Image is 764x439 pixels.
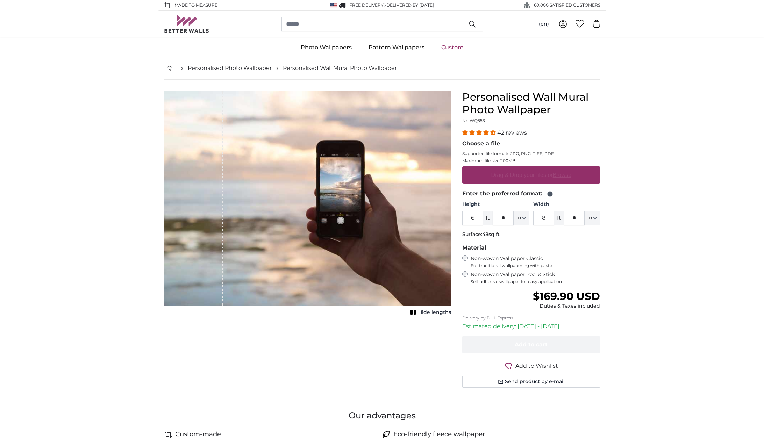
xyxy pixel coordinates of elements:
span: FREE delivery! [349,2,385,8]
span: Add to cart [515,341,548,348]
a: Pattern Wallpapers [360,38,433,57]
span: - [385,2,434,8]
label: Height [462,201,529,208]
span: ft [483,211,493,225]
button: in [585,211,600,225]
label: Non-woven Wallpaper Classic [471,255,600,268]
span: 4.38 stars [462,129,497,136]
img: Betterwalls [164,15,209,33]
legend: Enter the preferred format: [462,189,600,198]
p: Supported file formats JPG, PNG, TIFF, PDF [462,151,600,157]
label: Non-woven Wallpaper Peel & Stick [471,271,600,285]
span: Hide lengths [418,309,451,316]
p: Maximum file size 200MB. [462,158,600,164]
button: Hide lengths [408,308,451,317]
a: Personalised Photo Wallpaper [188,64,272,72]
p: Surface: [462,231,600,238]
label: Width [533,201,600,208]
button: (en) [533,18,555,30]
span: For traditional wallpapering with paste [471,263,600,268]
button: Send product by e-mail [462,376,600,388]
span: $169.90 USD [533,290,600,303]
span: 42 reviews [497,129,527,136]
span: Delivered by [DATE] [386,2,434,8]
h3: Our advantages [164,410,600,421]
p: Estimated delivery: [DATE] - [DATE] [462,322,600,331]
a: Custom [433,38,472,57]
a: Photo Wallpapers [292,38,360,57]
span: ft [554,211,564,225]
span: Self-adhesive wallpaper for easy application [471,279,600,285]
a: Personalised Wall Mural Photo Wallpaper [283,64,397,72]
span: Made to Measure [174,2,217,8]
nav: breadcrumbs [164,57,600,80]
button: in [514,211,529,225]
legend: Material [462,244,600,252]
span: in [587,215,592,222]
span: 48sq ft [482,231,500,237]
div: 1 of 1 [164,91,451,317]
span: 60,000 SATISFIED CUSTOMERS [534,2,600,8]
button: Add to Wishlist [462,361,600,370]
p: Delivery by DHL Express [462,315,600,321]
span: Nr. WQ553 [462,118,485,123]
button: Add to cart [462,336,600,353]
h1: Personalised Wall Mural Photo Wallpaper [462,91,600,116]
legend: Choose a file [462,139,600,148]
span: in [516,215,521,222]
div: Duties & Taxes included [533,303,600,310]
span: Add to Wishlist [515,362,558,370]
img: United States [330,3,337,8]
